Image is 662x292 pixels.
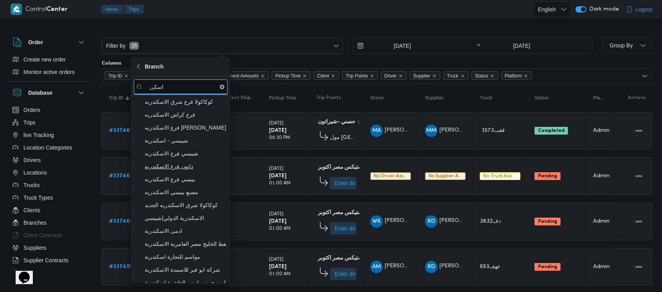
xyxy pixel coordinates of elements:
[200,71,269,80] span: Collect Shipment Amounts
[432,74,437,78] button: Remove Supplier from selection in this group
[9,254,89,267] button: Supplier Contracts
[427,215,435,228] span: RD
[28,38,43,47] h3: Order
[475,72,488,80] span: Status
[145,62,163,71] span: Branch
[23,143,72,152] span: Location Categories
[505,72,522,80] span: Platform
[429,174,475,178] span: No supplier assigned
[538,265,557,269] b: Pending
[145,278,226,287] span: سمارت جروب ابيس العاشرة اسكندرية
[145,213,226,223] span: الاسكندرية الدولي|شيبسي
[374,174,416,178] span: No driver assigned
[108,72,122,80] span: Trip ID
[105,41,126,50] span: Filter by
[11,4,22,15] img: X8yXhbKr1z7QwAAAABJRU5ErkJggg==
[342,71,378,80] span: Trip Points
[476,43,481,49] div: →
[587,6,619,13] span: Dark mode
[23,168,47,177] span: Locations
[330,133,356,142] span: مول [GEOGRAPHIC_DATA]
[593,128,610,133] span: Admin
[222,95,255,101] span: Collect Shipment Amounts
[9,191,89,204] button: Truck Types
[535,263,561,271] span: Pending
[23,155,41,165] span: Drivers
[269,128,287,133] b: [DATE]
[269,136,290,140] small: 05:30 PM
[9,129,89,141] button: live Tracking
[440,264,512,269] span: [PERSON_NAME] مهني مسعد
[610,42,633,49] span: Group By
[480,95,492,101] span: Truck
[145,187,226,197] span: مصنع بيبسي الاسكندريه
[9,229,89,242] button: Client Contracts
[105,71,132,80] span: Trip ID
[370,95,384,101] span: Driver
[623,2,656,17] button: Logout
[317,72,329,80] span: Client
[260,74,265,78] button: Remove Collect Shipment Amounts from selection in this group
[145,265,226,274] span: شركة ابو قير للاسمدة الاسكندرية
[370,172,411,180] span: No Driver Assigned
[357,120,379,124] small: 12:06 PM
[440,128,530,133] span: [PERSON_NAME] [PERSON_NAME]
[9,141,89,154] button: Location Categories
[480,264,501,269] span: عهف693
[9,154,89,166] button: Drivers
[535,95,549,101] span: Status
[269,95,296,101] span: Pickup Time
[9,204,89,216] button: Clients
[109,171,133,181] a: #337461
[109,262,133,272] a: #337459
[109,219,133,224] b: # 337460
[269,181,291,186] small: 01:00 AM
[425,124,438,137] div: Mahmood Muhammad Ahmad Mahmood Khshan
[447,72,459,80] span: Truck
[269,167,283,171] small: [DATE]
[8,261,33,284] iframe: chat widget
[102,38,343,54] button: Filter by25 available filters
[220,85,224,89] button: Clear input
[145,123,226,132] span: فرع الاسكندريه [PERSON_NAME] - كراش
[23,55,66,64] span: Create new order
[145,97,226,106] span: كوكاكولا فرع شرق الاسكندريه
[633,261,645,273] button: Actions
[109,217,133,226] a: #337460
[23,243,46,252] span: Suppliers
[269,121,283,126] small: [DATE]
[372,261,381,273] span: AM
[109,126,133,135] a: #337462
[480,172,520,180] span: No Truck Assigned
[335,222,369,235] span: Enter dropoff details
[318,165,389,170] b: اجيليتى لوجيستيكس مصر اكتوبر
[272,71,310,80] span: Pickup Time
[633,124,645,137] button: Actions
[603,38,653,53] button: Group By
[269,219,287,224] b: [DATE]
[385,128,447,133] span: [PERSON_NAME][DATE]
[145,239,226,249] span: نفط الخليج مصر العامرية الاسكندرية
[370,261,383,273] div: Abadalrahaiam Muhammad Hamid Abadalltaif
[593,264,610,269] span: Admin
[9,116,89,129] button: Trips
[134,79,228,95] input: search filters
[9,166,89,179] button: Locations
[6,104,92,273] div: Database
[145,175,226,184] span: بيبسي فرع الاسكندريه
[9,53,89,66] button: Create new order
[593,173,610,178] span: Admin
[23,193,53,202] span: Truck Types
[269,227,291,231] small: 01:00 AM
[9,242,89,254] button: Suppliers
[633,215,645,228] button: Actions
[109,95,123,101] span: Trip ID; Sorted in descending order
[535,127,568,135] span: Completed
[633,170,645,182] button: Actions
[145,200,226,210] span: كوكاكولا شرق الاسكندريه الجديد
[269,173,287,178] b: [DATE]
[472,71,498,80] span: Status
[367,92,414,104] button: Driver
[410,71,440,80] span: Supplier
[109,128,133,133] b: # 337462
